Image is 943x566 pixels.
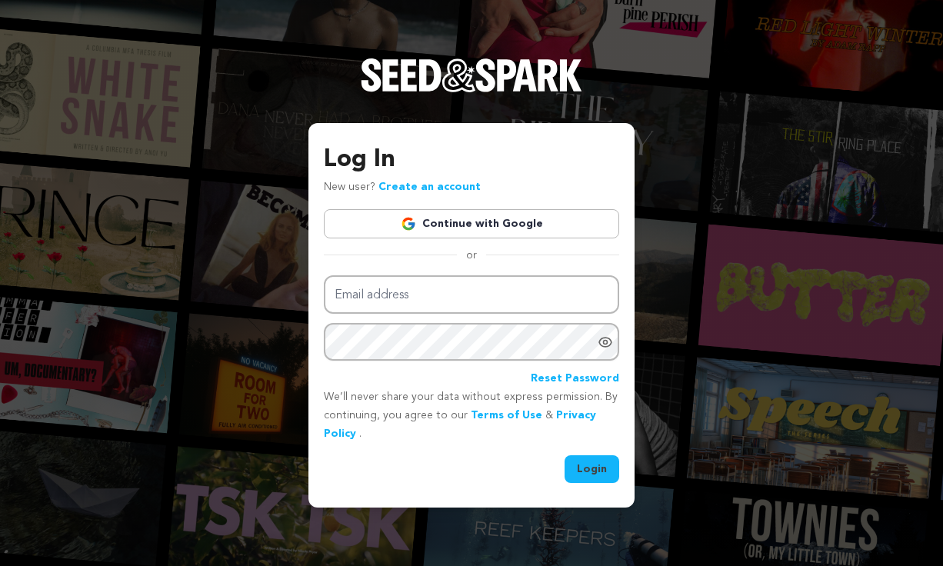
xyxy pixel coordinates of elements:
[324,388,619,443] p: We’ll never share your data without express permission. By continuing, you agree to our & .
[531,370,619,388] a: Reset Password
[361,58,582,92] img: Seed&Spark Logo
[598,335,613,350] a: Show password as plain text. Warning: this will display your password on the screen.
[471,410,542,421] a: Terms of Use
[324,141,619,178] h3: Log In
[401,216,416,231] img: Google logo
[565,455,619,483] button: Login
[324,178,481,197] p: New user?
[324,209,619,238] a: Continue with Google
[361,58,582,123] a: Seed&Spark Homepage
[378,181,481,192] a: Create an account
[324,275,619,315] input: Email address
[324,410,596,439] a: Privacy Policy
[457,248,486,263] span: or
